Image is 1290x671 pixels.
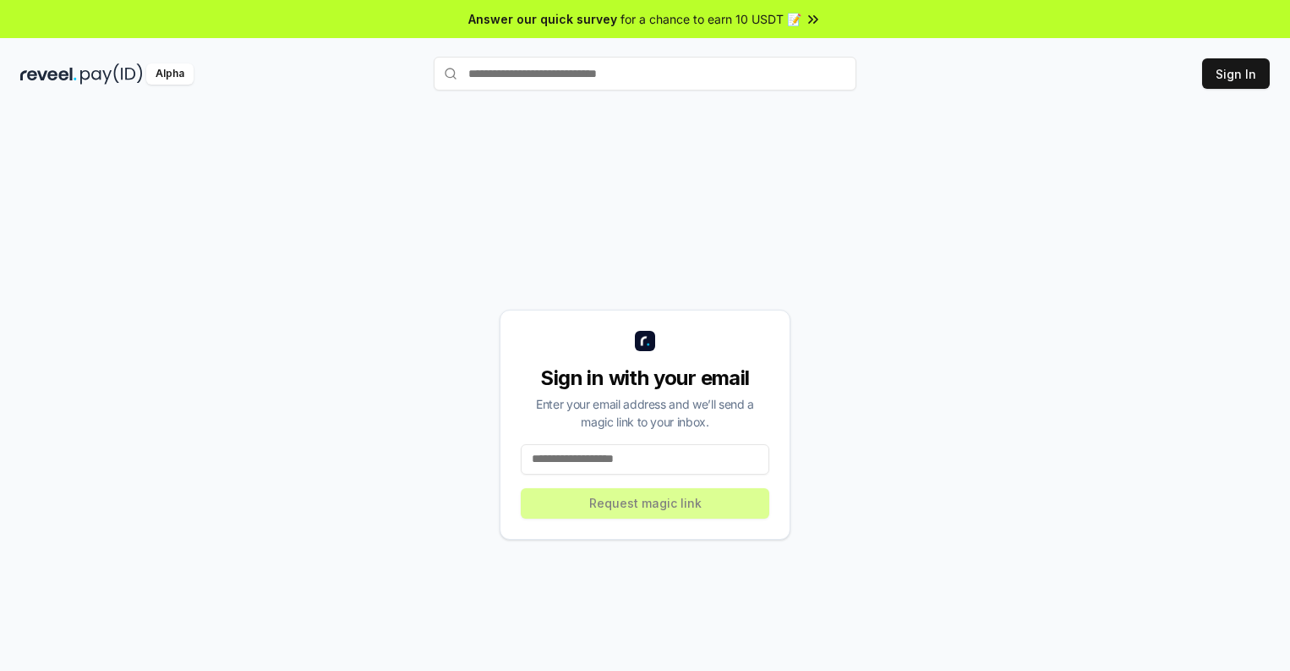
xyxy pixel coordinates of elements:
[635,331,655,351] img: logo_small
[620,10,801,28] span: for a chance to earn 10 USDT 📝
[1202,58,1270,89] button: Sign In
[521,395,769,431] div: Enter your email address and we’ll send a magic link to your inbox.
[146,63,194,85] div: Alpha
[80,63,143,85] img: pay_id
[468,10,617,28] span: Answer our quick survey
[20,63,77,85] img: reveel_dark
[521,365,769,392] div: Sign in with your email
